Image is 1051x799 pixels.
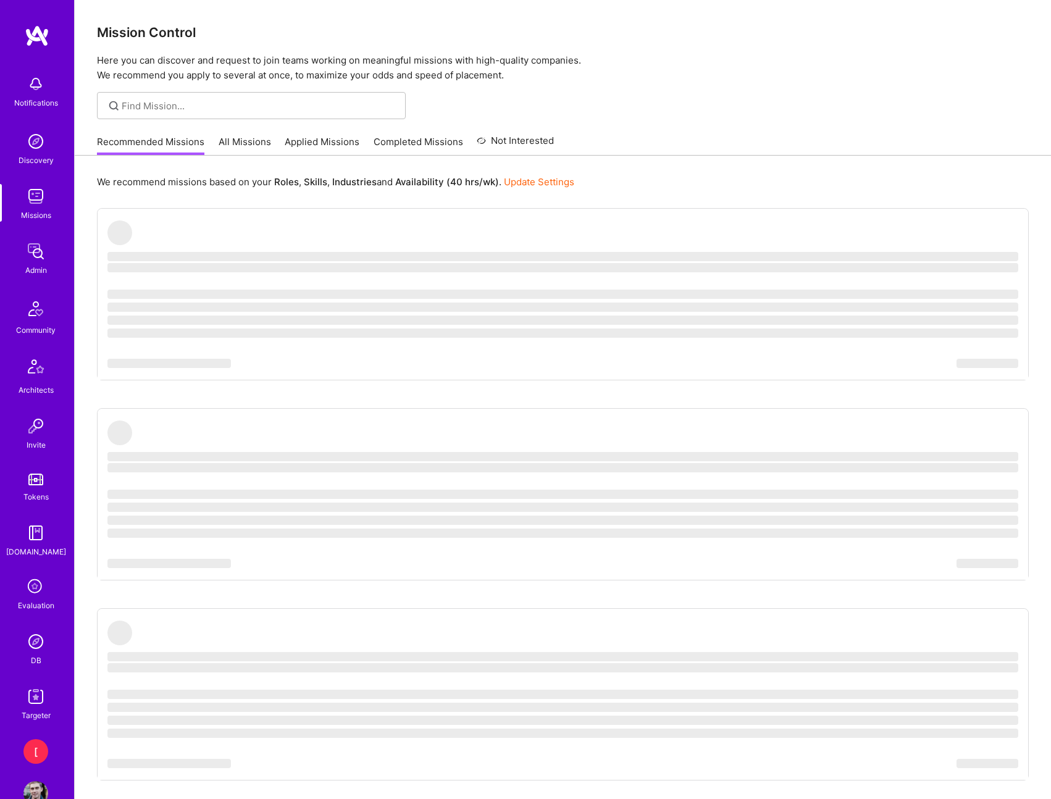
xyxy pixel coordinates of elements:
i: icon SelectionTeam [24,575,48,599]
img: tokens [28,474,43,485]
b: Skills [304,176,327,188]
h3: Mission Control [97,25,1029,40]
img: admin teamwork [23,239,48,264]
a: [ [20,739,51,764]
input: Find Mission... [122,99,396,112]
div: Tokens [23,490,49,503]
div: Evaluation [18,599,54,612]
img: teamwork [23,184,48,209]
img: guide book [23,521,48,545]
img: logo [25,25,49,47]
p: Here you can discover and request to join teams working on meaningful missions with high-quality ... [97,53,1029,83]
a: Recommended Missions [97,135,204,156]
div: Discovery [19,154,54,167]
div: Community [16,324,56,337]
div: Architects [19,383,54,396]
a: Completed Missions [374,135,463,156]
b: Roles [274,176,299,188]
img: bell [23,72,48,96]
div: Targeter [22,709,51,722]
b: Availability (40 hrs/wk) [395,176,499,188]
img: Invite [23,414,48,438]
div: DB [31,654,41,667]
div: Admin [25,264,47,277]
div: [ [23,739,48,764]
p: We recommend missions based on your , , and . [97,175,574,188]
div: Invite [27,438,46,451]
img: Architects [21,354,51,383]
a: Update Settings [504,176,574,188]
img: discovery [23,129,48,154]
a: Not Interested [477,133,554,156]
div: Missions [21,209,51,222]
i: icon SearchGrey [107,99,121,113]
img: Admin Search [23,629,48,654]
img: Community [21,294,51,324]
a: All Missions [219,135,271,156]
a: Applied Missions [285,135,359,156]
div: Notifications [14,96,58,109]
div: [DOMAIN_NAME] [6,545,66,558]
b: Industries [332,176,377,188]
img: Skill Targeter [23,684,48,709]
